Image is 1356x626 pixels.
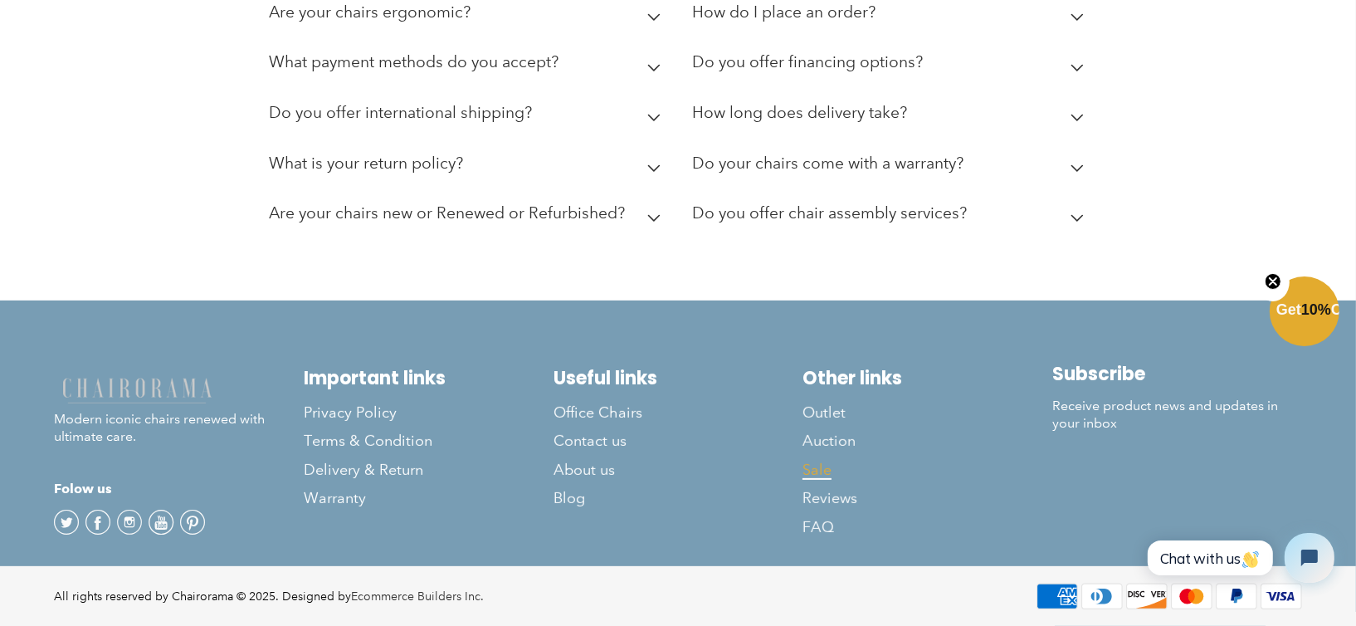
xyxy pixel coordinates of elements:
[802,489,857,508] span: Reviews
[802,456,1052,484] a: Sale
[692,103,907,122] h2: How long does delivery take?
[554,399,803,427] a: Office Chairs
[304,461,423,480] span: Delivery & Return
[304,403,397,423] span: Privacy Policy
[304,432,432,451] span: Terms & Condition
[692,192,1090,242] summary: Do you offer chair assembly services?
[802,403,846,423] span: Outlet
[802,399,1052,427] a: Outlet
[802,367,1052,389] h2: Other links
[1256,263,1290,301] button: Close teaser
[554,432,627,451] span: Contact us
[802,461,832,480] span: Sale
[269,142,667,193] summary: What is your return policy?
[554,489,585,508] span: Blog
[269,103,532,122] h2: Do you offer international shipping?
[269,154,463,173] h2: What is your return policy?
[802,484,1052,512] a: Reviews
[54,375,304,446] p: Modern iconic chairs renewed with ultimate care.
[304,367,554,389] h2: Important links
[1301,301,1331,318] span: 10%
[269,192,667,242] summary: Are your chairs new or Renewed or Refurbished?
[269,41,667,91] summary: What payment methods do you accept?
[554,427,803,455] a: Contact us
[269,52,558,71] h2: What payment methods do you accept?
[554,367,803,389] h2: Useful links
[304,399,554,427] a: Privacy Policy
[802,432,856,451] span: Auction
[554,403,642,423] span: Office Chairs
[1129,519,1349,597] iframe: Tidio Chat
[692,91,1090,142] summary: How long does delivery take?
[54,479,304,499] h4: Folow us
[692,52,923,71] h2: Do you offer financing options?
[304,489,366,508] span: Warranty
[54,375,220,404] img: chairorama
[554,461,615,480] span: About us
[692,142,1090,193] summary: Do your chairs come with a warranty?
[269,91,667,142] summary: Do you offer international shipping?
[54,588,484,605] div: All rights reserved by Chairorama © 2025. Designed by
[554,484,803,512] a: Blog
[269,203,625,223] h2: Are your chairs new or Renewed or Refurbished?
[304,456,554,484] a: Delivery & Return
[1052,398,1302,433] p: Receive product news and updates in your inbox
[269,2,471,22] h2: Are your chairs ergonomic?
[692,2,876,22] h2: How do I place an order?
[692,203,967,223] h2: Do you offer chair assembly services?
[692,154,963,173] h2: Do your chairs come with a warranty?
[351,589,484,604] a: Ecommerce Builders Inc.
[802,427,1052,455] a: Auction
[304,484,554,512] a: Warranty
[802,518,834,537] span: FAQ
[1052,363,1302,385] h2: Subscribe
[304,427,554,455] a: Terms & Condition
[802,513,1052,541] a: FAQ
[554,456,803,484] a: About us
[1276,301,1353,318] span: Get Off
[1270,278,1339,348] div: Get10%OffClose teaser
[692,41,1090,91] summary: Do you offer financing options?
